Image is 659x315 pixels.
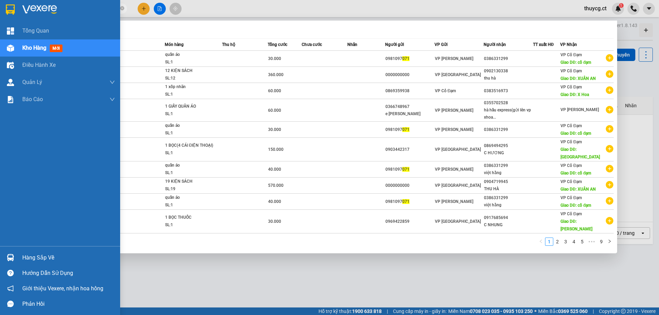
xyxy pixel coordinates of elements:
button: right [605,238,614,246]
div: quần áo [165,51,217,59]
div: 1 xốp nhãn [165,83,217,91]
span: Tổng cước [268,42,287,47]
span: VP [PERSON_NAME] [435,108,473,113]
span: Chưa cước [302,42,322,47]
span: 360.000 [268,72,284,77]
span: VP [GEOGRAPHIC_DATA] [435,72,481,77]
div: 0386331299 [484,126,533,133]
span: VP [GEOGRAPHIC_DATA] [435,147,481,152]
span: plus-circle [606,197,613,205]
img: logo-vxr [6,4,15,15]
a: 1 [545,238,553,245]
span: VP [PERSON_NAME] [435,56,473,61]
div: 0917685694 [484,214,533,221]
span: plus-circle [606,86,613,94]
span: 40.000 [268,199,281,204]
span: 071 [402,199,409,204]
li: 2 [553,238,562,246]
span: notification [7,285,14,292]
span: Giao DĐ: [PERSON_NAME] [560,219,592,231]
a: 3 [562,238,569,245]
div: 0000000000 [385,71,434,78]
span: VP Nhận [560,42,577,47]
div: SL: 19 [165,185,217,193]
div: 12 KIỆN SÁCH [165,67,217,75]
div: 19 KIỆN SÁCH [165,178,217,185]
div: 0386331299 [484,55,533,62]
span: Giao DĐ: cổ đạm [560,131,591,136]
span: question-circle [7,270,14,276]
span: close-circle [120,5,124,12]
span: Tổng Quan [22,26,49,35]
li: Next 5 Pages [586,238,597,246]
div: Hướng dẫn sử dụng [22,268,115,278]
span: Báo cáo [22,95,43,104]
a: 2 [554,238,561,245]
span: plus-circle [606,145,613,153]
span: Thu hộ [222,42,235,47]
img: warehouse-icon [7,45,14,52]
span: 60.000 [268,88,281,93]
span: 071 [402,167,409,172]
div: 0904719945 [484,178,533,185]
div: THU HÀ [484,185,533,193]
div: 0981097 [385,198,434,205]
span: VP [PERSON_NAME] [435,167,473,172]
div: việt hằng [484,169,533,177]
span: Kho hàng [22,45,46,51]
span: 150.000 [268,147,284,152]
div: 0366748967 [385,103,434,110]
div: 0869494295 [484,142,533,149]
div: 0903442317 [385,146,434,153]
span: VP Cổ Đạm [560,163,582,168]
span: down [109,97,115,102]
div: SL: 12 [165,75,217,82]
span: Giao DĐ: [GEOGRAPHIC_DATA] [560,147,600,159]
span: VP Cổ Đạm [435,88,456,93]
span: Nhãn [347,42,357,47]
div: việt hằng [484,202,533,209]
div: quần áo [165,162,217,169]
img: dashboard-icon [7,27,14,35]
div: 0902130338 [484,68,533,75]
img: warehouse-icon [7,254,14,261]
img: solution-icon [7,96,14,103]
span: Người gửi [385,42,404,47]
div: 0386331299 [484,194,533,202]
span: plus-circle [606,54,613,62]
span: Giao DĐ: cổ đạm [560,171,591,175]
div: SL: 1 [165,149,217,157]
span: mới [50,45,62,52]
span: VP Cổ Đạm [560,69,582,73]
span: VP [GEOGRAPHIC_DATA] [435,219,481,224]
span: VP [GEOGRAPHIC_DATA] [435,183,481,188]
span: VP [PERSON_NAME] [560,107,599,112]
div: C NHUNG [484,221,533,229]
div: 0869359938 [385,87,434,95]
span: Giao DĐ: XUÂN AN [560,187,596,192]
div: e [PERSON_NAME] [385,110,434,118]
li: 9 [597,238,605,246]
div: quần áo [165,194,217,202]
div: SL: 1 [165,110,217,118]
div: 1 BỌC(4 CÁI ĐIỆN THOẠI) [165,142,217,149]
a: 5 [578,238,586,245]
div: SL: 1 [165,202,217,209]
a: 4 [570,238,578,245]
span: VP Cổ Đạm [560,85,582,89]
span: ••• [586,238,597,246]
span: Quản Lý [22,78,42,86]
div: quần áo [165,122,217,130]
div: SL: 1 [165,169,217,177]
span: 30.000 [268,56,281,61]
span: Điều hành xe [22,61,56,69]
span: VP Cổ Đạm [560,195,582,200]
span: VP Gửi [435,42,448,47]
span: right [608,239,612,243]
div: 0383516973 [484,87,533,95]
div: 0000000000 [385,182,434,189]
span: plus-circle [606,106,613,113]
span: VP Cổ Đạm [560,123,582,128]
div: 0981097 [385,166,434,173]
span: 30.000 [268,127,281,132]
